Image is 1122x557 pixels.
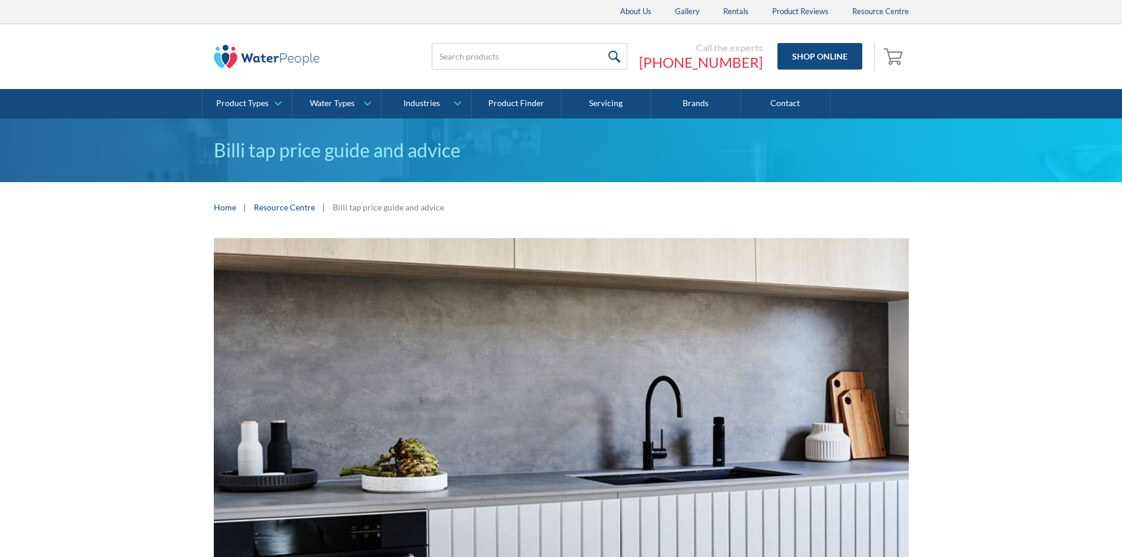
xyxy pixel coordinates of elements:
a: Contact [741,89,830,118]
a: Home [214,201,236,213]
div: Industries [403,98,440,108]
a: Brands [651,89,740,118]
div: | [321,200,327,214]
img: The Water People [214,45,320,68]
a: Product Finder [472,89,561,118]
a: Water Types [292,89,381,118]
div: Call the experts [639,42,763,54]
div: Billi tap price guide and advice [333,201,444,213]
a: Resource Centre [254,201,315,213]
a: Shop Online [777,43,862,70]
a: Servicing [561,89,651,118]
div: Product Types [216,98,269,108]
a: Product Types [203,89,292,118]
a: Industries [382,89,471,118]
a: Open empty cart [881,42,909,71]
h1: Billi tap price guide and advice [214,136,909,164]
div: | [242,200,248,214]
img: shopping cart [883,47,906,65]
div: Water Types [310,98,355,108]
a: [PHONE_NUMBER] [639,54,763,71]
input: Search products [432,43,627,70]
